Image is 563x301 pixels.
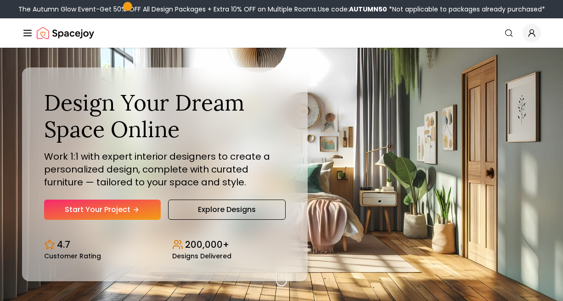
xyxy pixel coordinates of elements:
small: Customer Rating [44,253,101,259]
a: Explore Designs [168,200,286,220]
b: AUTUMN50 [349,5,387,14]
nav: Global [22,18,541,48]
div: The Autumn Glow Event-Get 50% OFF All Design Packages + Extra 10% OFF on Multiple Rooms. [18,5,545,14]
small: Designs Delivered [172,253,231,259]
p: 200,000+ [185,238,229,251]
span: Use code: [318,5,387,14]
p: Work 1:1 with expert interior designers to create a personalized design, complete with curated fu... [44,150,286,189]
h1: Design Your Dream Space Online [44,89,286,142]
a: Spacejoy [37,24,94,42]
a: Start Your Project [44,200,161,220]
img: Spacejoy Logo [37,24,94,42]
p: 4.7 [57,238,70,251]
div: Design stats [44,231,286,259]
span: *Not applicable to packages already purchased* [387,5,545,14]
